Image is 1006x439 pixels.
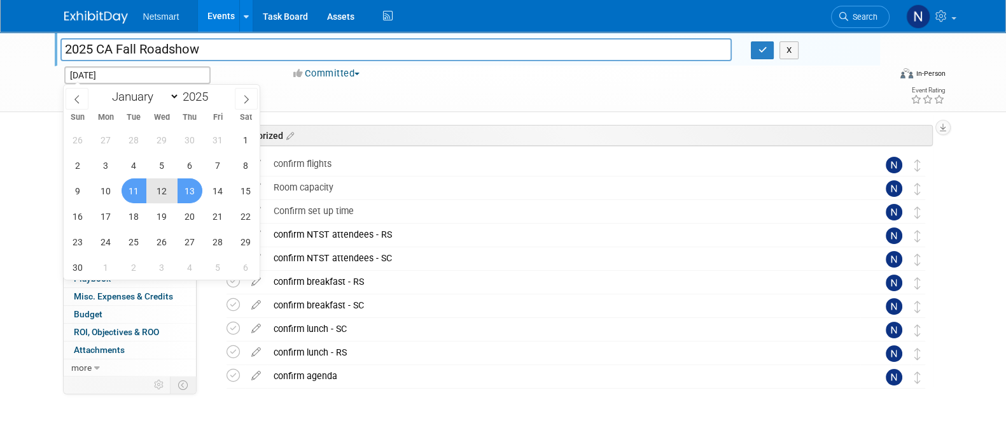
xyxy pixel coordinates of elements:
a: more [64,359,196,377]
span: October 30, 2025 [178,127,202,152]
span: Mon [92,113,120,122]
span: November 28, 2025 [206,229,230,254]
span: December 5, 2025 [206,255,230,280]
img: Nina Finn [886,251,902,268]
span: November 25, 2025 [122,229,146,254]
i: Move task [914,183,921,195]
div: Confirm set up time [267,200,860,222]
div: confirm NTST attendees - SC [267,247,860,269]
img: Nina Finn [886,180,902,197]
a: edit [245,276,267,287]
span: December 2, 2025 [122,255,146,280]
span: Fri [204,113,232,122]
span: November 17, 2025 [94,204,118,229]
td: Personalize Event Tab Strip [148,377,171,393]
img: Nina Finn [886,204,902,220]
i: Move task [914,277,921,289]
span: November 27, 2025 [178,229,202,254]
td: Toggle Event Tabs [170,377,196,393]
div: confirm NTST attendees - RS [267,224,860,245]
img: Nina Finn [886,275,902,291]
a: Budget [64,306,196,323]
input: Year [179,89,218,104]
span: November 16, 2025 [66,204,90,229]
img: Nina Finn [886,227,902,244]
span: November 29, 2025 [234,229,258,254]
span: December 1, 2025 [94,255,118,280]
button: X [779,41,799,59]
img: Nina Finn [886,157,902,173]
a: ROI, Objectives & ROO [64,324,196,341]
span: Misc. Expenses & Credits [74,291,173,301]
div: Event Rating [910,87,944,94]
span: November 8, 2025 [234,153,258,178]
span: Tue [120,113,148,122]
div: In-Person [915,69,945,78]
i: Move task [914,206,921,219]
a: Misc. Expenses & Credits [64,288,196,305]
span: November 12, 2025 [150,178,174,203]
span: November 23, 2025 [66,229,90,254]
span: November 1, 2025 [234,127,258,152]
i: Move task [914,254,921,266]
span: October 27, 2025 [94,127,118,152]
div: confirm lunch - RS [267,342,860,363]
button: Committed [289,67,365,80]
span: November 19, 2025 [150,204,174,229]
span: November 26, 2025 [150,229,174,254]
span: November 5, 2025 [150,153,174,178]
span: November 14, 2025 [206,178,230,203]
i: Move task [914,348,921,360]
i: Move task [914,371,921,384]
span: November 2, 2025 [66,153,90,178]
i: Move task [914,301,921,313]
span: November 6, 2025 [178,153,202,178]
span: November 4, 2025 [122,153,146,178]
a: Search [831,6,890,28]
span: December 3, 2025 [150,255,174,280]
img: Nina Finn [886,345,902,362]
span: November 18, 2025 [122,204,146,229]
div: confirm lunch - SC [267,318,860,340]
span: November 30, 2025 [66,255,90,280]
span: November 3, 2025 [94,153,118,178]
span: ROI, Objectives & ROO [74,327,159,337]
img: Format-Inperson.png [900,68,913,78]
span: October 31, 2025 [206,127,230,152]
span: Thu [176,113,204,122]
div: confirm breakfast - RS [267,271,860,292]
span: November 15, 2025 [234,178,258,203]
span: November 20, 2025 [178,204,202,229]
span: Sun [64,113,92,122]
img: Nina Finn [906,4,930,29]
span: October 26, 2025 [66,127,90,152]
div: Event Format [814,66,946,85]
div: confirm flights [267,153,860,175]
img: Nina Finn [886,369,902,385]
div: Uncategorized [217,125,933,146]
img: Nina Finn [886,298,902,315]
span: Netsmart [143,11,179,22]
a: Attachments [64,342,196,359]
span: Search [848,12,877,22]
a: Edit sections [283,129,294,141]
span: November 24, 2025 [94,229,118,254]
a: edit [245,370,267,382]
span: November 7, 2025 [206,153,230,178]
span: November 9, 2025 [66,178,90,203]
img: ExhibitDay [64,11,128,24]
div: confirm breakfast - SC [267,294,860,316]
span: Budget [74,309,102,319]
i: Move task [914,159,921,171]
span: Sat [232,113,260,122]
div: confirm agenda [267,365,860,387]
div: Room capacity [267,176,860,198]
span: more [71,363,92,373]
a: edit [245,347,267,358]
span: November 10, 2025 [94,178,118,203]
span: November 22, 2025 [234,204,258,229]
a: edit [245,323,267,335]
span: Wed [148,113,176,122]
span: November 21, 2025 [206,204,230,229]
i: Move task [914,230,921,242]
